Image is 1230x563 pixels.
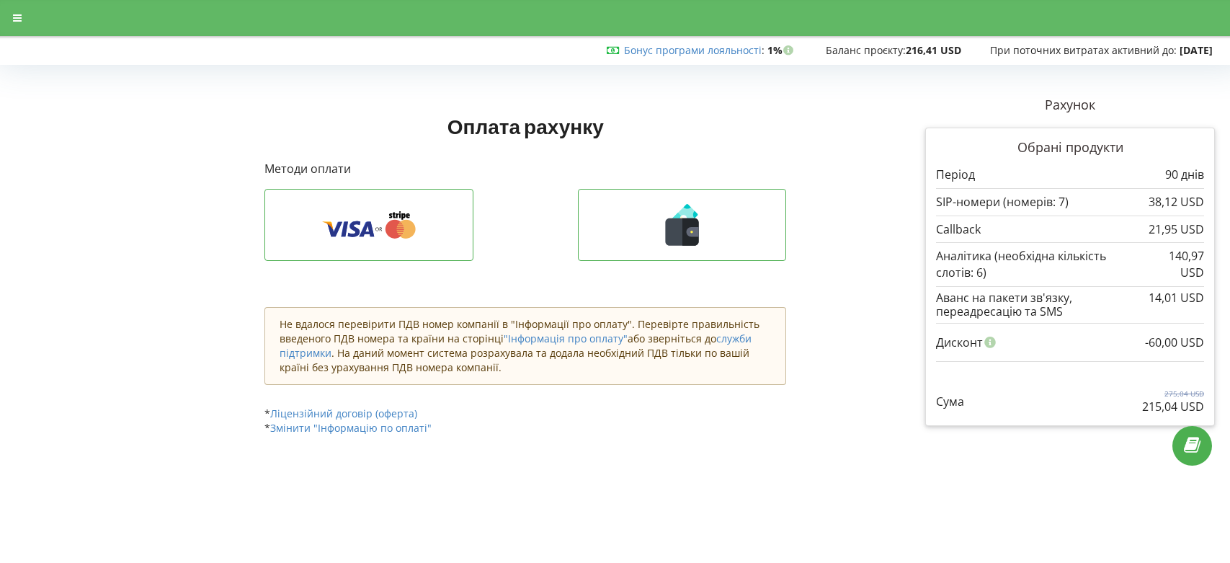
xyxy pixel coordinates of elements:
[1149,194,1204,210] p: 38,12 USD
[270,407,417,420] a: Ліцензійний договір (оферта)
[936,394,964,410] p: Сума
[936,167,975,183] p: Період
[280,332,752,360] a: служби підтримки
[990,43,1177,57] span: При поточних витратах активний до:
[925,96,1215,115] p: Рахунок
[624,43,762,57] a: Бонус програми лояльності
[504,332,628,345] a: "Інформація про оплату"
[624,43,765,57] span: :
[936,221,981,238] p: Callback
[264,307,786,385] div: Не вдалося перевірити ПДВ номер компанії в "Інформації про оплату". Перевірте правильність введен...
[767,43,797,57] strong: 1%
[264,161,786,177] p: Методи оплати
[1146,248,1204,281] p: 140,97 USD
[1180,43,1213,57] strong: [DATE]
[1142,389,1204,399] p: 275,04 USD
[936,291,1204,318] div: Аванс на пакети зв'язку, переадресацію та SMS
[936,248,1146,281] p: Аналітика (необхідна кількість слотів: 6)
[1145,329,1204,356] div: -60,00 USD
[826,43,906,57] span: Баланс проєкту:
[1149,291,1204,304] div: 14,01 USD
[906,43,961,57] strong: 216,41 USD
[936,138,1204,157] p: Обрані продукти
[936,329,1204,356] div: Дисконт
[1149,221,1204,238] p: 21,95 USD
[1165,167,1204,183] p: 90 днів
[1142,399,1204,415] p: 215,04 USD
[270,421,432,435] a: Змінити "Інформацію по оплаті"
[264,113,786,139] h1: Оплата рахунку
[936,194,1069,210] p: SIP-номери (номерів: 7)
